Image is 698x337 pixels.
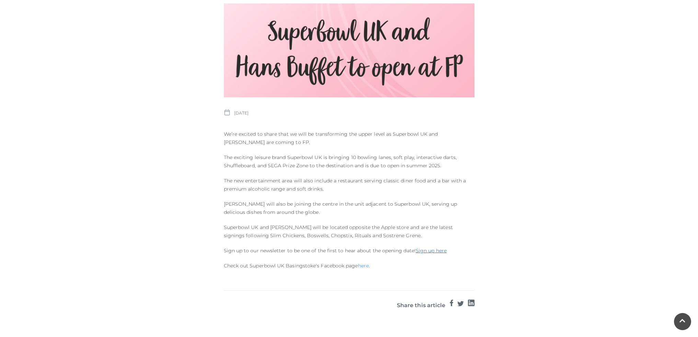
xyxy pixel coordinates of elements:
[224,246,474,255] p: Sign up to our newsletter to be one of the first to hear about the opening date!
[397,300,446,309] h3: Share this article
[224,130,474,146] p: We’re excited to share that we will be transforming the upper level as Superbowl UK and [PERSON_N...
[224,108,249,115] p: [DATE]
[224,177,474,193] p: The new entertainment area will also include a restaurant serving classic diner food and a bar wi...
[224,223,474,240] p: Superbowl UK and [PERSON_NAME] will be located opposite the Apple store and are the latest signin...
[358,263,369,269] a: here
[450,299,453,310] a: Facebook
[468,299,474,310] a: LinkedIn
[224,200,474,216] p: [PERSON_NAME] will also be joining the centre in the unit adjacent to Superbowl UK, serving up de...
[224,153,474,170] p: The exciting leisure brand Superbowl UK is bringing 10 bowling lanes, soft play, interactive dart...
[450,300,453,306] img: Facebook
[457,300,464,306] img: Twitter
[468,300,474,306] img: Google
[224,262,474,270] p: Check out Superbowl UK Basingstoke's Facebook page .
[416,248,447,254] a: Sign up here
[457,299,464,310] a: Twitter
